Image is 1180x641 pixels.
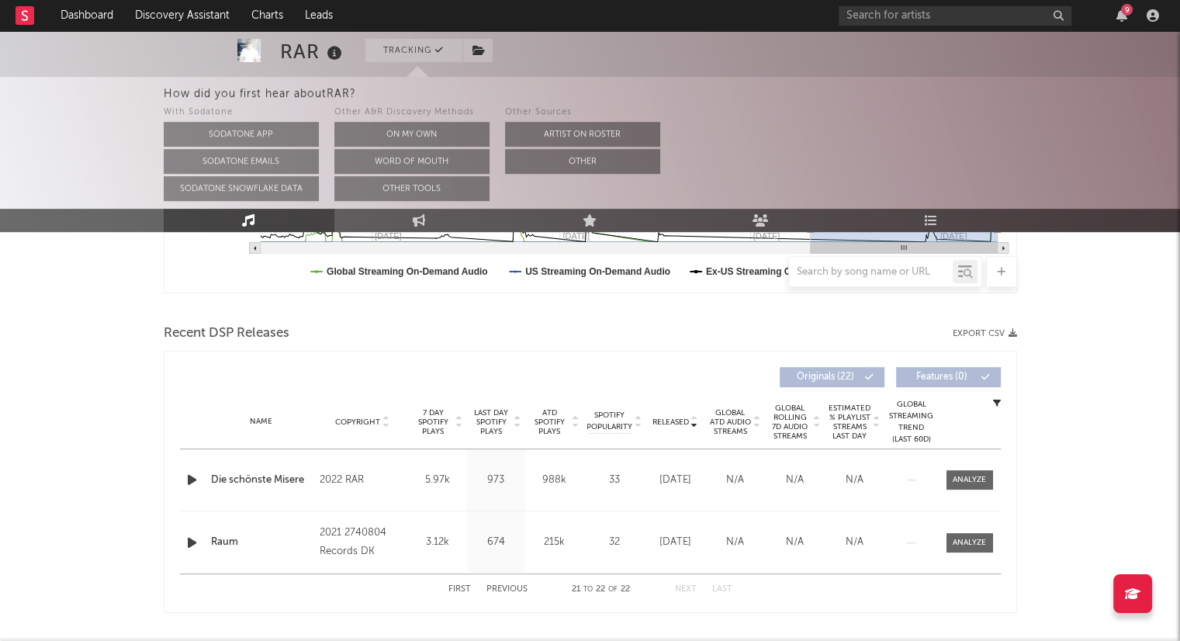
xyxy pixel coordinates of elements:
[164,176,319,201] button: Sodatone Snowflake Data
[1121,4,1133,16] div: 9
[164,324,289,343] span: Recent DSP Releases
[164,103,319,122] div: With Sodatone
[471,408,512,436] span: Last Day Spotify Plays
[505,149,660,174] button: Other
[675,585,697,594] button: Next
[888,399,935,445] div: Global Streaming Trend (Last 60D)
[953,329,1017,338] button: Export CSV
[448,585,471,594] button: First
[652,418,689,427] span: Released
[896,367,1001,387] button: Features(0)
[1116,9,1127,22] button: 9
[649,535,701,550] div: [DATE]
[583,586,593,593] span: to
[906,372,978,382] span: Features ( 0 )
[769,404,811,441] span: Global Rolling 7D Audio Streams
[709,535,761,550] div: N/A
[334,122,490,147] button: On My Own
[211,473,313,488] a: Die schönste Misere
[709,408,752,436] span: Global ATD Audio Streams
[709,473,761,488] div: N/A
[559,580,644,599] div: 21 22 22
[839,6,1071,26] input: Search for artists
[486,585,528,594] button: Previous
[587,473,642,488] div: 33
[164,149,319,174] button: Sodatone Emails
[413,535,463,550] div: 3.12k
[829,404,871,441] span: Estimated % Playlist Streams Last Day
[790,372,861,382] span: Originals ( 22 )
[829,473,881,488] div: N/A
[587,535,642,550] div: 32
[505,103,660,122] div: Other Sources
[335,418,380,427] span: Copyright
[413,408,454,436] span: 7 Day Spotify Plays
[769,473,821,488] div: N/A
[649,473,701,488] div: [DATE]
[164,122,319,147] button: Sodatone App
[280,39,346,64] div: RAR
[608,586,618,593] span: of
[334,149,490,174] button: Word Of Mouth
[780,367,884,387] button: Originals(22)
[211,535,313,550] a: Raum
[587,410,632,433] span: Spotify Popularity
[529,535,580,550] div: 215k
[769,535,821,550] div: N/A
[320,471,404,490] div: 2022 RAR
[529,408,570,436] span: ATD Spotify Plays
[471,535,521,550] div: 674
[505,122,660,147] button: Artist on Roster
[334,103,490,122] div: Other A&R Discovery Methods
[211,416,313,428] div: Name
[829,535,881,550] div: N/A
[365,39,462,62] button: Tracking
[529,473,580,488] div: 988k
[712,585,732,594] button: Last
[413,473,463,488] div: 5.97k
[471,473,521,488] div: 973
[320,524,404,561] div: 2021 2740804 Records DK
[334,176,490,201] button: Other Tools
[789,266,953,279] input: Search by song name or URL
